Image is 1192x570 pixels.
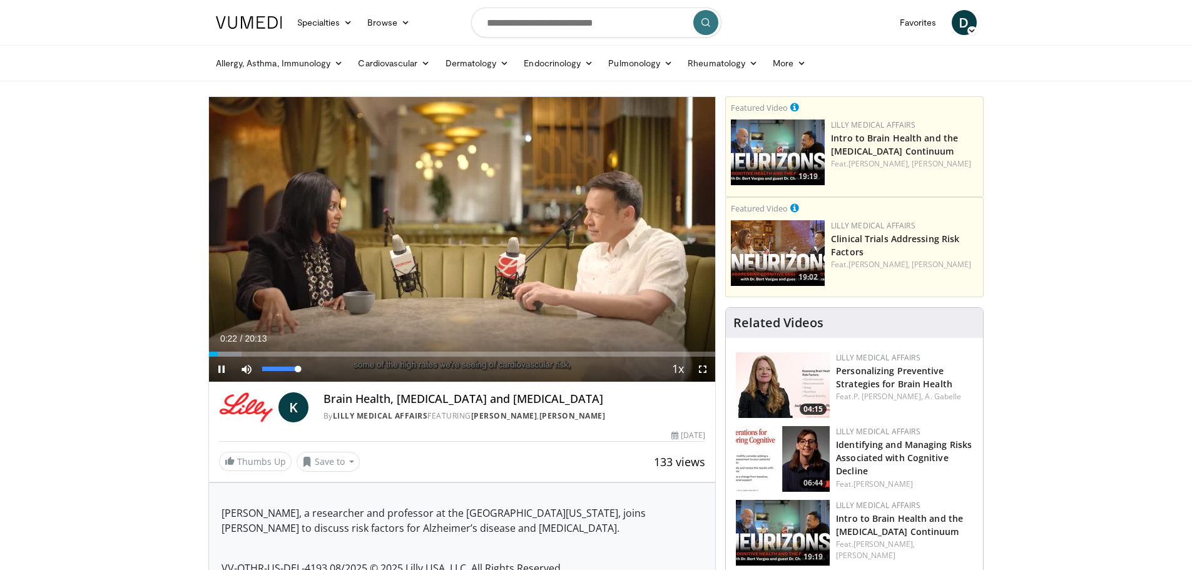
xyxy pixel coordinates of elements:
[800,477,827,489] span: 06:44
[836,439,972,477] a: Identifying and Managing Risks Associated with Cognitive Decline
[731,102,788,113] small: Featured Video
[892,10,944,35] a: Favorites
[731,120,825,185] img: a80fd508-2012-49d4-b73e-1d4e93549e78.png.150x105_q85_crop-smart_upscale.jpg
[219,392,273,422] img: Lilly Medical Affairs
[736,500,830,566] a: 19:19
[831,220,915,231] a: Lilly Medical Affairs
[836,352,920,363] a: Lilly Medical Affairs
[853,391,924,402] a: P. [PERSON_NAME],
[731,220,825,286] a: 19:02
[350,51,437,76] a: Cardiovascular
[736,426,830,492] img: fc5f84e2-5eb7-4c65-9fa9-08971b8c96b8.jpg.150x105_q85_crop-smart_upscale.jpg
[795,272,822,283] span: 19:02
[209,352,716,357] div: Progress Bar
[831,158,978,170] div: Feat.
[222,506,703,551] p: [PERSON_NAME], a researcher and professor at the [GEOGRAPHIC_DATA][US_STATE], joins [PERSON_NAME]...
[765,51,813,76] a: More
[800,551,827,562] span: 19:19
[360,10,417,35] a: Browse
[736,352,830,418] a: 04:15
[800,404,827,415] span: 04:15
[731,203,788,214] small: Featured Video
[240,333,243,344] span: /
[836,512,963,537] a: Intro to Brain Health and the [MEDICAL_DATA] Continuum
[278,392,308,422] a: K
[733,315,823,330] h4: Related Videos
[438,51,517,76] a: Dermatology
[736,352,830,418] img: c3be7821-a0a3-4187-927a-3bb177bd76b4.png.150x105_q85_crop-smart_upscale.jpg
[290,10,360,35] a: Specialties
[912,259,971,270] a: [PERSON_NAME]
[836,479,973,490] div: Feat.
[848,158,910,169] a: [PERSON_NAME],
[601,51,680,76] a: Pulmonology
[245,333,267,344] span: 20:13
[671,430,705,441] div: [DATE]
[471,8,721,38] input: Search topics, interventions
[208,51,351,76] a: Allergy, Asthma, Immunology
[836,391,973,402] div: Feat.
[234,357,259,382] button: Mute
[836,426,920,437] a: Lilly Medical Affairs
[220,333,237,344] span: 0:22
[952,10,977,35] a: D
[836,365,952,390] a: Personalizing Preventive Strategies for Brain Health
[731,120,825,185] a: 19:19
[323,392,705,406] h4: Brain Health, [MEDICAL_DATA] and [MEDICAL_DATA]
[680,51,765,76] a: Rheumatology
[654,454,705,469] span: 133 views
[219,452,292,471] a: Thumbs Up
[209,357,234,382] button: Pause
[216,16,282,29] img: VuMedi Logo
[297,452,360,472] button: Save to
[831,259,978,270] div: Feat.
[836,500,920,511] a: Lilly Medical Affairs
[731,220,825,286] img: 1541e73f-d457-4c7d-a135-57e066998777.png.150x105_q85_crop-smart_upscale.jpg
[690,357,715,382] button: Fullscreen
[831,120,915,130] a: Lilly Medical Affairs
[209,97,716,382] video-js: Video Player
[831,233,959,258] a: Clinical Trials Addressing Risk Factors
[836,539,973,561] div: Feat.
[912,158,971,169] a: [PERSON_NAME]
[848,259,910,270] a: [PERSON_NAME],
[853,539,915,549] a: [PERSON_NAME],
[853,479,913,489] a: [PERSON_NAME]
[831,132,958,157] a: Intro to Brain Health and the [MEDICAL_DATA] Continuum
[471,410,537,421] a: [PERSON_NAME]
[836,550,895,561] a: [PERSON_NAME]
[925,391,961,402] a: A. Gabelle
[539,410,606,421] a: [PERSON_NAME]
[262,367,298,371] div: Volume Level
[736,426,830,492] a: 06:44
[323,410,705,422] div: By FEATURING ,
[736,500,830,566] img: a80fd508-2012-49d4-b73e-1d4e93549e78.png.150x105_q85_crop-smart_upscale.jpg
[333,410,428,421] a: Lilly Medical Affairs
[516,51,601,76] a: Endocrinology
[665,357,690,382] button: Playback Rate
[795,171,822,182] span: 19:19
